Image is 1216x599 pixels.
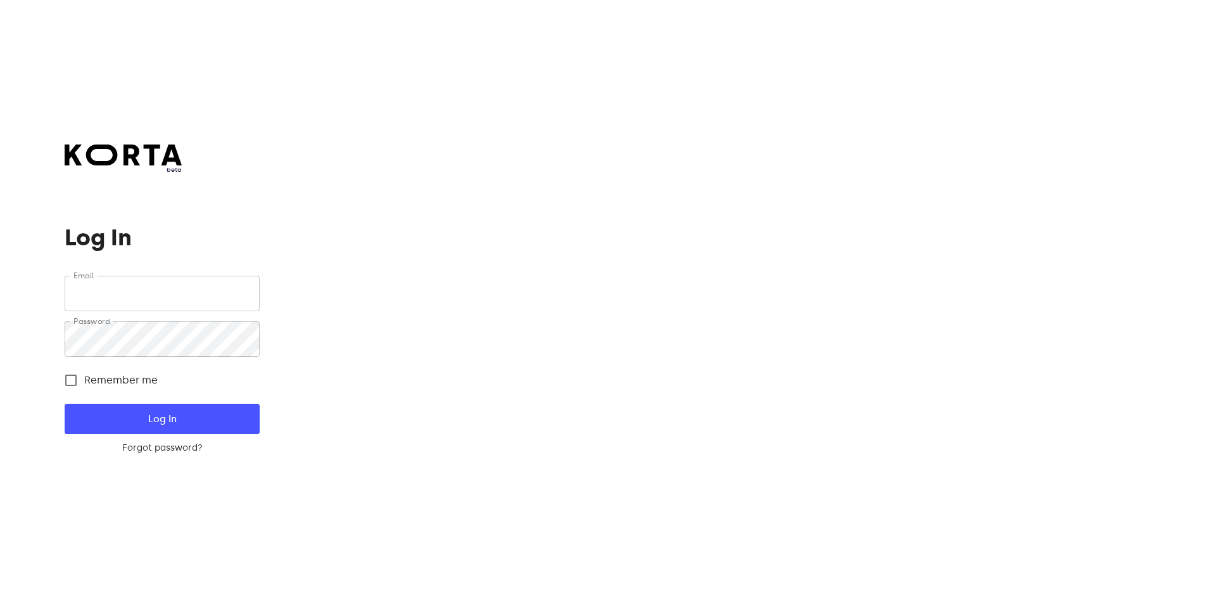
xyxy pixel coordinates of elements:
[65,165,182,174] span: beta
[65,225,259,250] h1: Log In
[65,145,182,174] a: beta
[85,411,239,427] span: Log In
[84,373,158,388] span: Remember me
[65,145,182,165] img: Korta
[65,404,259,434] button: Log In
[65,442,259,454] a: Forgot password?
